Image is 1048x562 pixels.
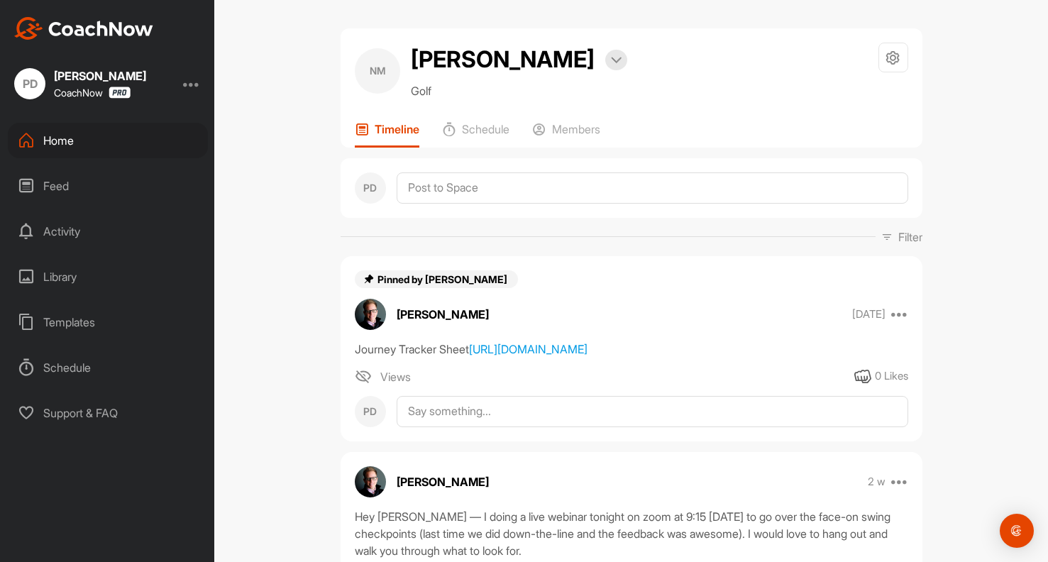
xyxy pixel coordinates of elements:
[355,48,400,94] div: NM
[875,368,908,385] div: 0 Likes
[8,395,208,431] div: Support & FAQ
[8,214,208,249] div: Activity
[355,396,386,427] div: PD
[54,70,146,82] div: [PERSON_NAME]
[552,122,600,136] p: Members
[411,82,627,99] p: Golf
[898,228,922,246] p: Filter
[355,172,386,204] div: PD
[462,122,509,136] p: Schedule
[355,341,908,358] div: Journey Tracker Sheet
[8,304,208,340] div: Templates
[8,123,208,158] div: Home
[380,368,411,385] span: Views
[355,466,386,497] img: avatar
[411,43,595,77] h2: [PERSON_NAME]
[8,168,208,204] div: Feed
[469,342,588,356] a: [URL][DOMAIN_NAME]
[397,306,489,323] p: [PERSON_NAME]
[611,57,622,64] img: arrow-down
[363,273,375,285] img: pin
[397,473,489,490] p: [PERSON_NAME]
[355,368,372,385] img: icon
[14,68,45,99] div: PD
[8,350,208,385] div: Schedule
[355,299,386,330] img: avatar
[1000,514,1034,548] div: Open Intercom Messenger
[377,273,509,285] span: Pinned by [PERSON_NAME]
[852,307,886,321] p: [DATE]
[868,475,886,489] p: 2 w
[109,87,131,99] img: CoachNow Pro
[14,17,153,40] img: CoachNow
[8,259,208,294] div: Library
[54,87,131,99] div: CoachNow
[375,122,419,136] p: Timeline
